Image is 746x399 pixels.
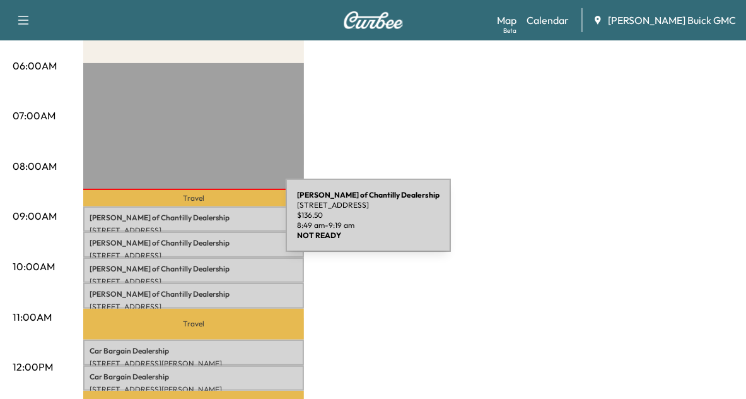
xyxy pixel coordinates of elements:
[90,264,298,274] p: [PERSON_NAME] of Chantilly Dealership
[90,359,298,369] p: [STREET_ADDRESS][PERSON_NAME]
[527,13,569,28] a: Calendar
[90,213,298,223] p: [PERSON_NAME] of Chantilly Dealership
[13,58,57,73] p: 06:00AM
[13,208,57,223] p: 09:00AM
[503,26,516,35] div: Beta
[13,259,55,274] p: 10:00AM
[83,190,304,206] p: Travel
[608,13,736,28] span: [PERSON_NAME] Buick GMC
[90,277,298,287] p: [STREET_ADDRESS]
[297,200,440,210] p: [STREET_ADDRESS]
[90,251,298,261] p: [STREET_ADDRESS]
[13,108,55,123] p: 07:00AM
[13,359,53,374] p: 12:00PM
[90,289,298,299] p: [PERSON_NAME] of Chantilly Dealership
[297,220,440,230] p: 8:49 am - 9:19 am
[343,11,404,29] img: Curbee Logo
[13,309,52,325] p: 11:00AM
[13,158,57,174] p: 08:00AM
[297,230,341,240] b: NOT READY
[497,13,516,28] a: MapBeta
[90,384,298,395] p: [STREET_ADDRESS][PERSON_NAME]
[90,225,298,235] p: [STREET_ADDRESS]
[90,372,298,382] p: Car Bargain Dealership
[297,190,440,199] b: [PERSON_NAME] of Chantilly Dealership
[90,238,298,248] p: [PERSON_NAME] of Chantilly Dealership
[297,210,440,220] p: $ 136.50
[90,302,298,312] p: [STREET_ADDRESS]
[83,309,304,340] p: Travel
[90,346,298,356] p: Car Bargain Dealership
